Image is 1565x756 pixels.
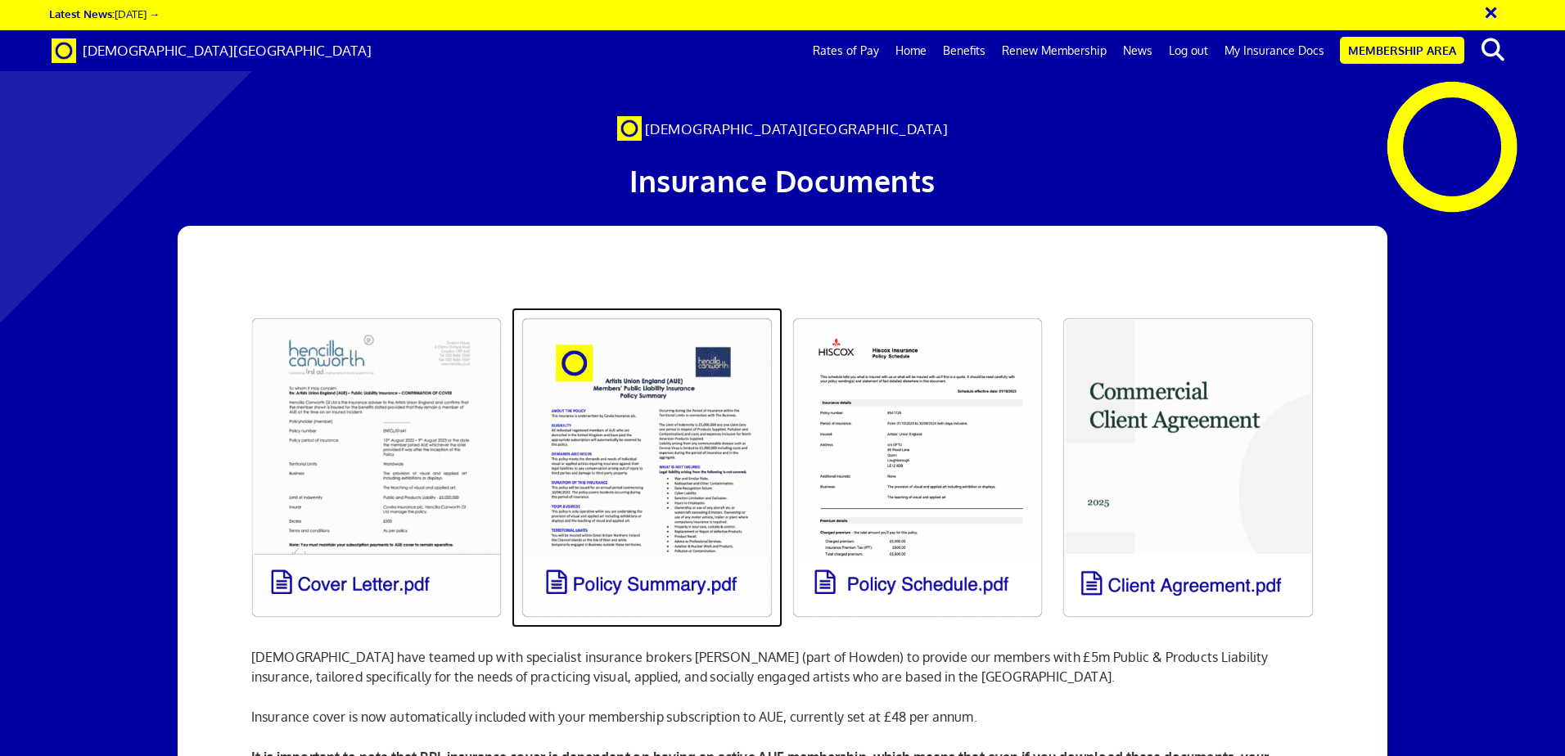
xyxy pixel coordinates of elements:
[39,30,384,71] a: Brand [DEMOGRAPHIC_DATA][GEOGRAPHIC_DATA]
[49,7,115,20] strong: Latest News:
[49,7,160,20] a: Latest News:[DATE] →
[629,162,936,199] span: Insurance Documents
[1340,37,1464,64] a: Membership Area
[251,707,1314,727] p: Insurance cover is now automatically included with your membership subscription to AUE, currently...
[805,30,887,71] a: Rates of Pay
[83,42,372,59] span: [DEMOGRAPHIC_DATA][GEOGRAPHIC_DATA]
[251,628,1314,686] p: [DEMOGRAPHIC_DATA] have teamed up with specialist insurance brokers [PERSON_NAME] (part of Howden...
[1468,33,1518,67] button: search
[1161,30,1216,71] a: Log out
[994,30,1115,71] a: Renew Membership
[887,30,935,71] a: Home
[645,120,949,137] span: [DEMOGRAPHIC_DATA][GEOGRAPHIC_DATA]
[1216,30,1333,71] a: My Insurance Docs
[935,30,994,71] a: Benefits
[1115,30,1161,71] a: News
